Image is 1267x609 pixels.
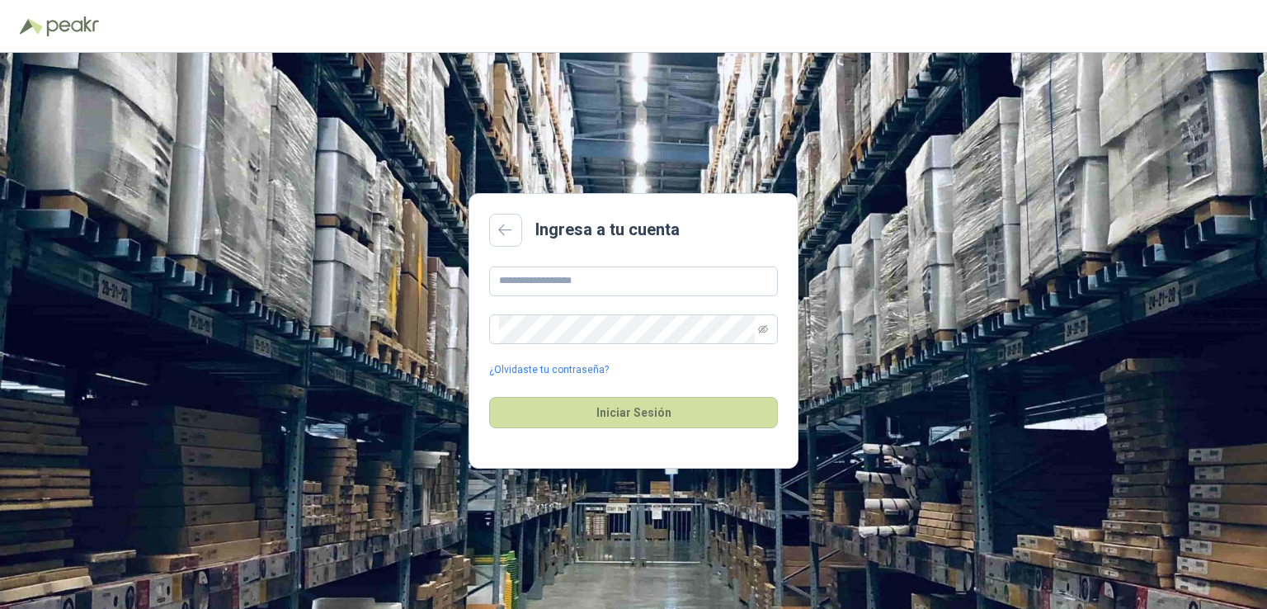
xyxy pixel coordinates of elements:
span: eye-invisible [758,324,768,334]
h2: Ingresa a tu cuenta [535,217,680,243]
a: ¿Olvidaste tu contraseña? [489,362,609,378]
img: Peakr [46,17,99,36]
img: Logo [20,18,43,35]
button: Iniciar Sesión [489,397,778,428]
